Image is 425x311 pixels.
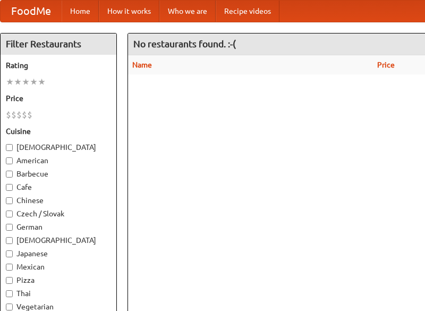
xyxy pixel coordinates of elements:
ng-pluralize: No restaurants found. :-( [133,39,236,49]
a: FoodMe [1,1,62,22]
label: German [6,222,111,232]
label: Czech / Slovak [6,208,111,219]
h5: Price [6,93,111,104]
label: Barbecue [6,169,111,179]
a: Recipe videos [216,1,279,22]
a: Home [62,1,99,22]
li: ★ [6,76,14,88]
li: ★ [30,76,38,88]
input: [DEMOGRAPHIC_DATA] [6,144,13,151]
li: $ [16,109,22,121]
li: $ [22,109,27,121]
input: Mexican [6,264,13,271]
li: $ [27,109,32,121]
label: [DEMOGRAPHIC_DATA] [6,142,111,153]
label: Cafe [6,182,111,192]
li: ★ [14,76,22,88]
input: Pizza [6,277,13,284]
input: Japanese [6,250,13,257]
input: American [6,157,13,164]
h5: Cuisine [6,126,111,137]
label: Japanese [6,248,111,259]
a: Who we are [159,1,216,22]
label: American [6,155,111,166]
li: $ [11,109,16,121]
a: Name [132,61,152,69]
li: ★ [38,76,46,88]
li: $ [6,109,11,121]
input: [DEMOGRAPHIC_DATA] [6,237,13,244]
label: [DEMOGRAPHIC_DATA] [6,235,111,246]
label: Mexican [6,262,111,272]
input: Chinese [6,197,13,204]
label: Chinese [6,195,111,206]
a: How it works [99,1,159,22]
input: Barbecue [6,171,13,178]
label: Thai [6,288,111,299]
a: Price [377,61,395,69]
h4: Filter Restaurants [1,33,116,55]
input: Thai [6,290,13,297]
label: Pizza [6,275,111,285]
input: Vegetarian [6,304,13,310]
input: German [6,224,13,231]
input: Czech / Slovak [6,211,13,217]
li: ★ [22,76,30,88]
input: Cafe [6,184,13,191]
h5: Rating [6,60,111,71]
